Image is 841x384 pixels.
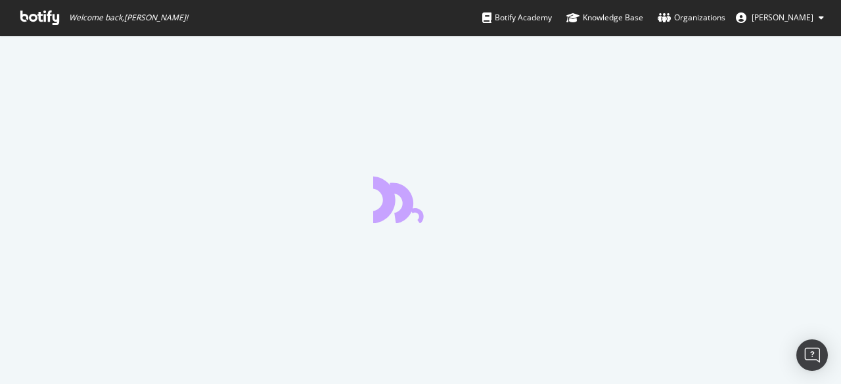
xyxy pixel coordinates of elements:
span: Abhishek Hatle [752,12,813,23]
div: Organizations [658,11,725,24]
div: Knowledge Base [566,11,643,24]
button: [PERSON_NAME] [725,7,834,28]
div: Open Intercom Messenger [796,339,828,371]
div: animation [373,176,468,223]
span: Welcome back, [PERSON_NAME] ! [69,12,188,23]
div: Botify Academy [482,11,552,24]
